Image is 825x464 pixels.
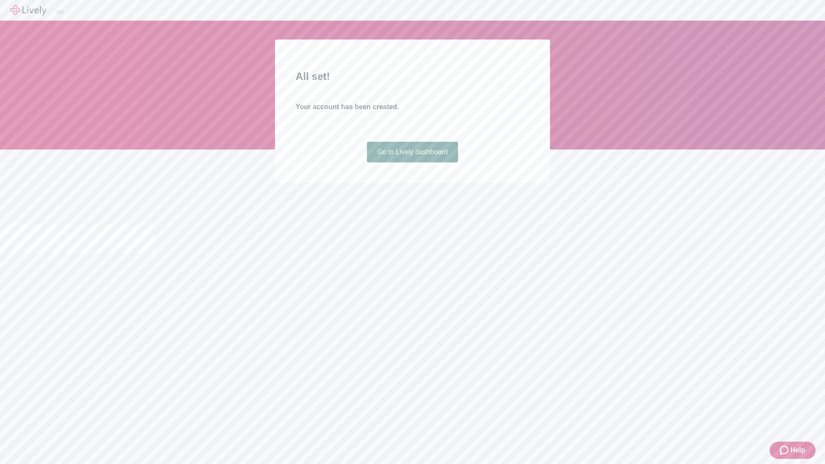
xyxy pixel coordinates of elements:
[367,142,458,162] a: Go to Lively dashboard
[296,69,529,84] h2: All set!
[770,442,816,459] button: Zendesk support iconHelp
[780,445,790,455] svg: Zendesk support icon
[10,5,46,15] img: Lively
[57,11,64,13] button: Log out
[790,445,805,455] span: Help
[296,102,529,112] h4: Your account has been created.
